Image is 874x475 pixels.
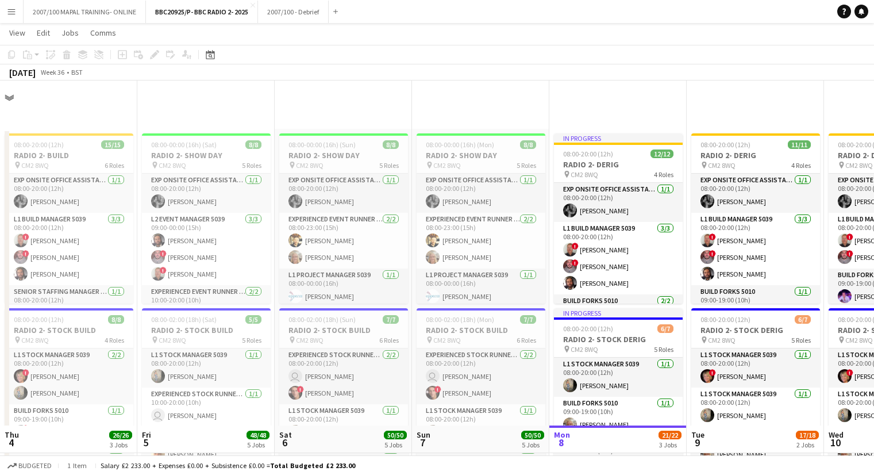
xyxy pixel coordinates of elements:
span: 08:00-20:00 (12h) [14,140,64,149]
div: Salary £2 233.00 + Expenses £0.00 + Subsistence £0.00 = [101,461,355,470]
span: CM2 8WQ [159,161,186,170]
span: 8/8 [383,140,399,149]
span: CM2 8WQ [571,345,598,354]
span: 5 Roles [242,161,261,170]
span: CM2 8WQ [296,336,324,344]
span: Sun [417,430,430,440]
span: Sat [279,430,292,440]
h3: RADIO 2- STOCK BUILD [417,325,545,335]
span: 08:00-00:00 (16h) (Sat) [151,140,217,149]
a: View [5,25,30,40]
span: ! [846,233,853,240]
app-job-card: 08:00-20:00 (12h)11/11RADIO 2- DERIG CM2 8WQ4 RolesExp Onsite Office Assistant 50121/108:00-20:00... [691,133,820,304]
h3: RADIO 2- DERIG [691,150,820,160]
app-card-role: L1 Project Manager 50391/108:00-00:00 (16h)[PERSON_NAME] [279,269,408,308]
div: 08:00-00:00 (16h) (Sun)8/8RADIO 2- SHOW DAY CM2 8WQ5 RolesExp Onsite Office Assistant 50121/108:0... [279,133,408,304]
span: 7/7 [383,315,399,324]
span: ! [572,243,579,250]
span: 7 [415,436,430,449]
span: CM2 8WQ [708,161,736,170]
span: 21/22 [659,431,682,439]
h3: RADIO 2- STOCK DERIG [554,334,683,344]
span: 5 Roles [791,336,811,344]
span: CM2 8WQ [296,161,324,170]
span: 08:00-20:00 (12h) [700,315,750,324]
app-card-role: Exp Onsite Office Assistant 50121/108:00-20:00 (12h)[PERSON_NAME] [554,183,683,222]
h3: RADIO 2- SHOW DAY [142,150,271,160]
span: 5 Roles [379,161,399,170]
app-card-role: Exp Onsite Office Assistant 50121/108:00-20:00 (12h)[PERSON_NAME] [279,174,408,213]
app-card-role: Build Forks 50101/109:00-19:00 (10h) [691,285,820,324]
app-card-role: L1 Stock Manager 50391/108:00-20:00 (12h)[PERSON_NAME] [142,348,271,388]
span: ! [160,250,167,257]
app-job-card: 08:00-00:00 (16h) (Sat)8/8RADIO 2- SHOW DAY CM2 8WQ5 RolesExp Onsite Office Assistant 50121/108:0... [142,133,271,304]
span: 5 Roles [517,161,536,170]
button: 2007/100 - Debrief [258,1,329,23]
span: CM2 8WQ [159,336,186,344]
a: Jobs [57,25,83,40]
app-card-role: Experienced Event Runner 50122/208:00-23:00 (15h)[PERSON_NAME][PERSON_NAME] [279,213,408,269]
span: Budgeted [18,462,52,470]
h3: RADIO 2- STOCK BUILD [142,325,271,335]
span: 6 Roles [105,161,124,170]
span: 5/5 [245,315,261,324]
span: 11/11 [788,140,811,149]
app-card-role: Exp Onsite Office Assistant 50121/108:00-20:00 (12h)[PERSON_NAME] [5,174,133,213]
span: CM2 8WQ [433,161,461,170]
span: 6 Roles [379,336,399,344]
span: 1 item [63,461,91,470]
app-card-role: L1 Project Manager 50391/108:00-00:00 (16h)[PERSON_NAME] [417,269,545,308]
div: 5 Jobs [247,440,269,449]
app-card-role: Build Forks 50101/109:00-19:00 (10h)![PERSON_NAME] [5,404,133,443]
span: 08:00-02:00 (18h) (Mon) [426,315,494,324]
div: 2 Jobs [796,440,818,449]
span: Thu [5,430,19,440]
a: Comms [86,25,121,40]
button: 2007/100 MAPAL TRAINING- ONLINE [24,1,146,23]
span: 4 Roles [654,170,673,179]
span: CM2 8WQ [845,336,873,344]
div: 5 Jobs [522,440,544,449]
span: 9 [690,436,704,449]
span: 08:00-02:00 (18h) (Sat) [151,315,217,324]
app-card-role: L1 Stock Manager 50391/108:00-20:00 (12h)![PERSON_NAME] [691,348,820,388]
h3: RADIO 2- BUILD [5,150,133,160]
span: ! [709,369,716,376]
span: 8/8 [108,315,124,324]
span: 4 [3,436,19,449]
span: 8 [552,436,570,449]
app-card-role: Experienced Stock Runner 50122/208:00-20:00 (12h) [PERSON_NAME]![PERSON_NAME] [279,348,408,404]
div: BST [71,68,83,76]
span: View [9,28,25,38]
span: Jobs [61,28,79,38]
h3: RADIO 2- SHOW DAY [279,150,408,160]
span: 6/7 [795,315,811,324]
span: 08:00-20:00 (12h) [700,140,750,149]
span: 8/8 [245,140,261,149]
app-card-role: L1 Stock Manager 50392/208:00-20:00 (12h)![PERSON_NAME][PERSON_NAME] [5,348,133,404]
span: 08:00-02:00 (18h) (Sun) [288,315,356,324]
span: 6 [278,436,292,449]
div: In progress [554,308,683,317]
span: ! [160,267,167,274]
button: Budgeted [6,459,53,472]
span: Week 36 [38,68,67,76]
span: 26/26 [109,431,132,439]
app-card-role: Build Forks 50101/109:00-19:00 (10h)[PERSON_NAME] [554,397,683,436]
span: ! [846,250,853,257]
span: 10 [827,436,844,449]
span: Wed [829,430,844,440]
span: CM2 8WQ [21,336,49,344]
div: [DATE] [9,67,36,78]
app-card-role: Experienced Event Runner 50122/208:00-23:00 (15h)[PERSON_NAME][PERSON_NAME] [417,213,545,269]
div: 3 Jobs [110,440,132,449]
span: 7/7 [520,315,536,324]
span: ! [572,259,579,266]
span: Total Budgeted £2 233.00 [270,461,355,470]
span: 08:00-00:00 (16h) (Mon) [426,140,494,149]
app-card-role: L1 Build Manager 50393/308:00-20:00 (12h)![PERSON_NAME]![PERSON_NAME][PERSON_NAME] [5,213,133,285]
span: ! [297,386,304,393]
span: 6 Roles [517,336,536,344]
span: ! [22,250,29,257]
